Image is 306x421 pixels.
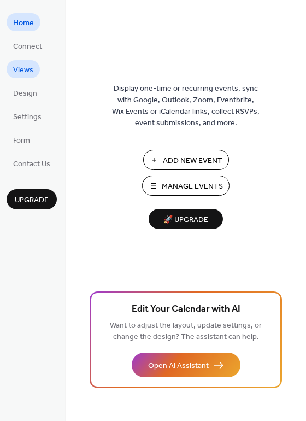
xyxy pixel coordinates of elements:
a: Form [7,131,37,149]
span: Manage Events [162,181,223,192]
span: Add New Event [163,155,222,167]
span: Views [13,65,33,76]
span: Want to adjust the layout, update settings, or change the design? The assistant can help. [110,318,262,344]
a: Home [7,13,40,31]
span: Display one-time or recurring events, sync with Google, Outlook, Zoom, Eventbrite, Wix Events or ... [112,83,260,129]
span: Form [13,135,30,147]
span: Home [13,17,34,29]
span: Connect [13,41,42,52]
a: Views [7,60,40,78]
span: 🚀 Upgrade [155,213,216,227]
a: Design [7,84,44,102]
button: Upgrade [7,189,57,209]
span: Settings [13,112,42,123]
span: Design [13,88,37,100]
button: Open AI Assistant [132,353,240,377]
span: Edit Your Calendar with AI [132,302,240,317]
button: Manage Events [142,176,229,196]
span: Upgrade [15,195,49,206]
button: Add New Event [143,150,229,170]
a: Connect [7,37,49,55]
a: Contact Us [7,154,57,172]
button: 🚀 Upgrade [149,209,223,229]
span: Contact Us [13,159,50,170]
span: Open AI Assistant [148,360,209,372]
a: Settings [7,107,48,125]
